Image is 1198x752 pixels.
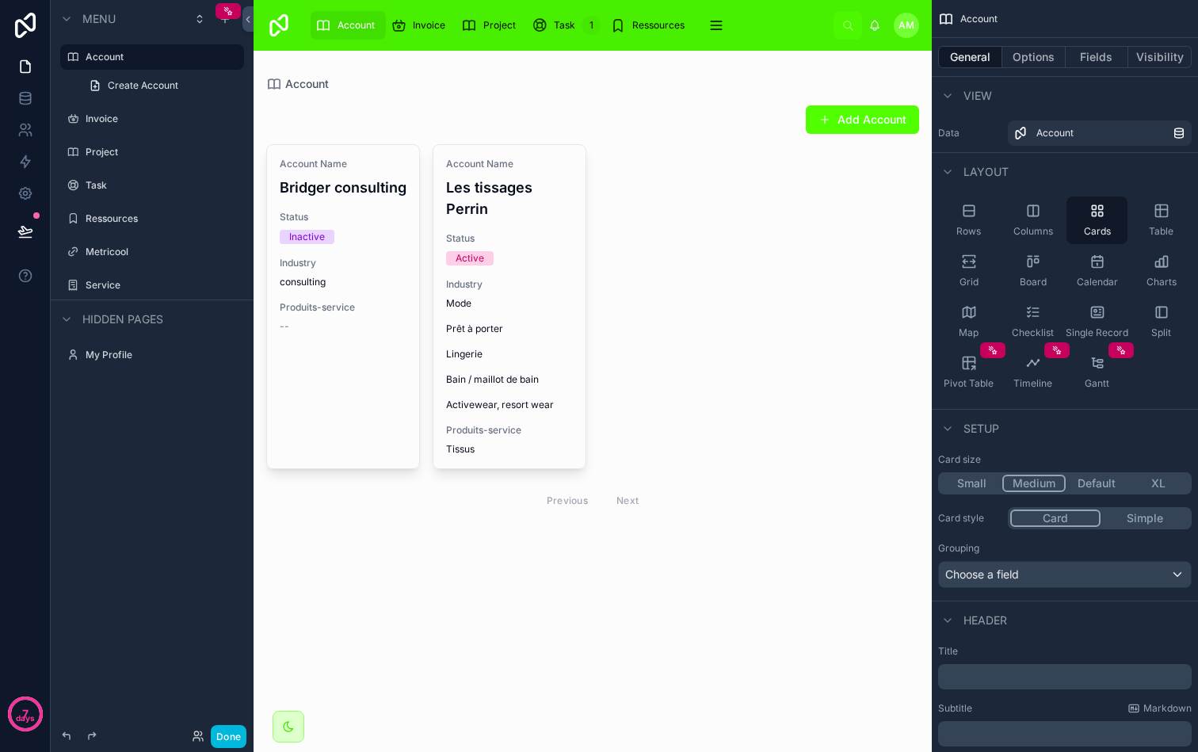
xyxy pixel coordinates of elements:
[1143,702,1192,715] span: Markdown
[1151,326,1171,339] span: Split
[82,11,116,27] span: Menu
[938,298,999,345] button: Map
[79,73,244,98] a: Create Account
[285,76,329,92] span: Account
[413,19,445,32] span: Invoice
[280,158,406,170] span: Account Name
[938,197,999,244] button: Rows
[938,127,1002,139] label: Data
[86,179,235,192] label: Task
[956,225,981,238] span: Rows
[446,232,573,245] span: Status
[959,326,979,339] span: Map
[1127,475,1189,492] button: XL
[304,8,834,43] div: scrollable content
[1128,46,1192,68] button: Visibility
[280,276,406,288] span: consulting
[280,211,406,223] span: Status
[86,113,235,125] label: Invoice
[1010,510,1101,527] button: Card
[266,144,420,469] a: Account NameBridger consultingStatusInactiveIndustryconsultingProduits-service--
[446,443,573,456] span: Tissus
[1149,225,1173,238] span: Table
[1101,510,1189,527] button: Simple
[1077,276,1118,288] span: Calendar
[960,13,998,25] span: Account
[86,349,235,361] label: My Profile
[483,19,516,32] span: Project
[108,79,178,92] span: Create Account
[898,19,914,32] span: AM
[1066,247,1127,295] button: Calendar
[289,230,325,244] div: Inactive
[554,19,575,32] span: Task
[266,76,329,92] a: Account
[939,562,1191,587] div: Choose a field
[1131,247,1192,295] button: Charts
[86,246,235,258] label: Metricool
[1066,197,1127,244] button: Cards
[280,257,406,269] span: Industry
[1002,298,1063,345] button: Checklist
[456,251,484,265] div: Active
[446,177,573,219] h4: Les tissages Perrin
[1127,702,1192,715] a: Markdown
[938,247,999,295] button: Grid
[938,46,1002,68] button: General
[86,212,235,225] label: Ressources
[86,146,235,158] a: Project
[963,88,992,104] span: View
[1012,326,1054,339] span: Checklist
[280,301,406,314] span: Produits-service
[311,11,386,40] a: Account
[338,19,375,32] span: Account
[266,13,292,38] img: App logo
[1013,225,1053,238] span: Columns
[1085,377,1109,390] span: Gantt
[963,164,1009,180] span: Layout
[86,279,235,292] label: Service
[940,475,1002,492] button: Small
[446,424,573,437] span: Produits-service
[938,561,1192,588] button: Choose a field
[211,725,246,748] button: Done
[938,349,999,396] button: Pivot Table
[938,664,1192,689] div: scrollable content
[1036,127,1074,139] span: Account
[1002,197,1063,244] button: Columns
[1002,349,1063,396] button: Timeline
[1131,298,1192,345] button: Split
[1131,197,1192,244] button: Table
[1002,247,1063,295] button: Board
[386,11,456,40] a: Invoice
[938,453,981,466] label: Card size
[1020,276,1047,288] span: Board
[280,320,289,333] span: --
[22,706,29,722] p: 7
[86,51,235,63] label: Account
[1066,475,1127,492] button: Default
[963,421,999,437] span: Setup
[1084,225,1111,238] span: Cards
[938,512,1002,525] label: Card style
[1146,276,1177,288] span: Charts
[960,276,979,288] span: Grid
[1002,475,1066,492] button: Medium
[82,311,163,327] span: Hidden pages
[806,105,919,134] button: Add Account
[1008,120,1192,146] a: Account
[605,11,696,40] a: Ressources
[938,542,979,555] label: Grouping
[938,645,1192,658] label: Title
[1066,349,1127,396] button: Gantt
[1066,326,1128,339] span: Single Record
[16,712,35,725] p: days
[938,721,1192,746] div: scrollable content
[1013,377,1052,390] span: Timeline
